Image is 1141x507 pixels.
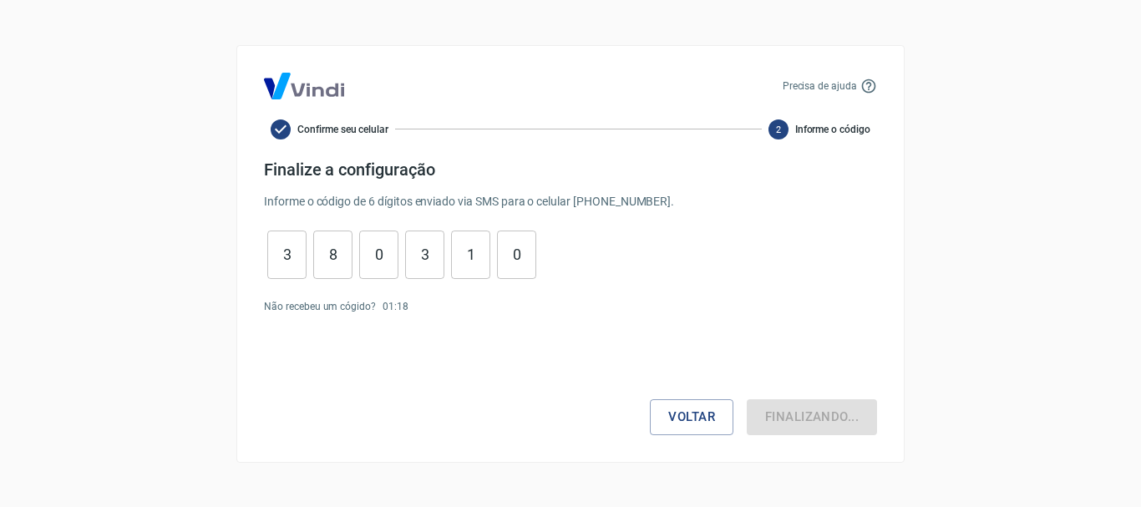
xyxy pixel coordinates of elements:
[264,193,877,210] p: Informe o código de 6 dígitos enviado via SMS para o celular [PHONE_NUMBER] .
[264,299,376,314] p: Não recebeu um cógido?
[650,399,733,434] button: Voltar
[795,122,870,137] span: Informe o código
[383,299,408,314] p: 01 : 18
[776,124,781,134] text: 2
[297,122,388,137] span: Confirme seu celular
[264,73,344,99] img: Logo Vind
[264,160,877,180] h4: Finalize a configuração
[783,79,857,94] p: Precisa de ajuda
